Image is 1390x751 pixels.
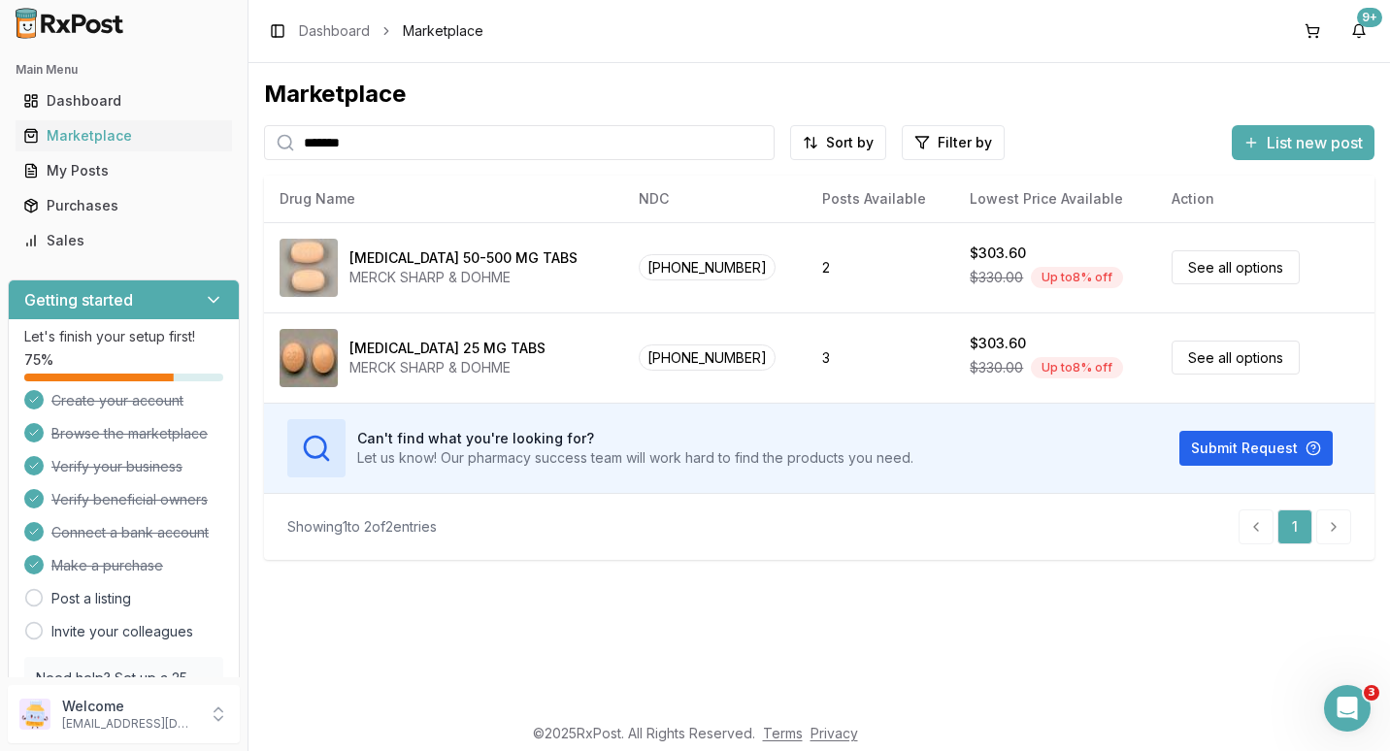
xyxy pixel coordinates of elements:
[8,8,132,39] img: RxPost Logo
[24,327,223,346] p: Let's finish your setup first!
[287,517,437,537] div: Showing 1 to 2 of 2 entries
[19,699,50,730] img: User avatar
[36,669,212,727] p: Need help? Set up a 25 minute call with our team to set up.
[16,223,232,258] a: Sales
[1172,341,1300,375] a: See all options
[1324,685,1371,732] iframe: Intercom live chat
[1357,8,1382,27] div: 9+
[23,161,224,180] div: My Posts
[902,125,1005,160] button: Filter by
[938,133,992,152] span: Filter by
[954,176,1156,222] th: Lowest Price Available
[23,91,224,111] div: Dashboard
[8,225,240,256] button: Sales
[8,190,240,221] button: Purchases
[8,85,240,116] button: Dashboard
[1179,431,1333,466] button: Submit Request
[623,176,807,222] th: NDC
[826,133,874,152] span: Sort by
[811,725,858,741] a: Privacy
[807,312,954,403] td: 3
[639,344,776,371] span: [PHONE_NUMBER]
[807,222,954,312] td: 2
[1031,267,1123,288] div: Up to 8 % off
[51,622,193,641] a: Invite your colleagues
[403,21,483,41] span: Marketplace
[970,334,1026,353] div: $303.60
[16,62,232,78] h2: Main Menu
[51,490,208,509] span: Verify beneficial owners
[23,231,224,250] div: Sales
[1031,357,1123,378] div: Up to 8 % off
[8,120,240,151] button: Marketplace
[23,126,224,146] div: Marketplace
[280,239,338,297] img: Janumet 50-500 MG TABS
[1232,125,1374,160] button: List new post
[16,83,232,118] a: Dashboard
[299,21,483,41] nav: breadcrumb
[349,339,546,358] div: [MEDICAL_DATA] 25 MG TABS
[16,153,232,188] a: My Posts
[1364,685,1379,701] span: 3
[16,118,232,153] a: Marketplace
[24,288,133,311] h3: Getting started
[639,254,776,280] span: [PHONE_NUMBER]
[51,523,209,542] span: Connect a bank account
[1156,176,1374,222] th: Action
[1267,131,1363,154] span: List new post
[51,457,182,476] span: Verify your business
[264,176,623,222] th: Drug Name
[8,155,240,186] button: My Posts
[970,268,1023,287] span: $330.00
[349,358,546,377] div: MERCK SHARP & DOHME
[280,329,338,387] img: Januvia 25 MG TABS
[264,79,1374,110] div: Marketplace
[1239,509,1351,544] nav: pagination
[62,716,197,732] p: [EMAIL_ADDRESS][DOMAIN_NAME]
[790,125,886,160] button: Sort by
[357,448,913,468] p: Let us know! Our pharmacy success team will work hard to find the products you need.
[763,725,803,741] a: Terms
[51,589,131,608] a: Post a listing
[357,429,913,448] h3: Can't find what you're looking for?
[62,697,197,716] p: Welcome
[970,244,1026,263] div: $303.60
[807,176,954,222] th: Posts Available
[349,268,578,287] div: MERCK SHARP & DOHME
[1277,509,1312,544] a: 1
[349,248,578,268] div: [MEDICAL_DATA] 50-500 MG TABS
[51,424,208,443] span: Browse the marketplace
[24,350,53,370] span: 75 %
[23,196,224,215] div: Purchases
[51,391,183,410] span: Create your account
[1172,250,1300,284] a: See all options
[1232,135,1374,154] a: List new post
[970,358,1023,377] span: $330.00
[16,188,232,223] a: Purchases
[1343,16,1374,47] button: 9+
[51,556,163,575] span: Make a purchase
[299,21,370,41] a: Dashboard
